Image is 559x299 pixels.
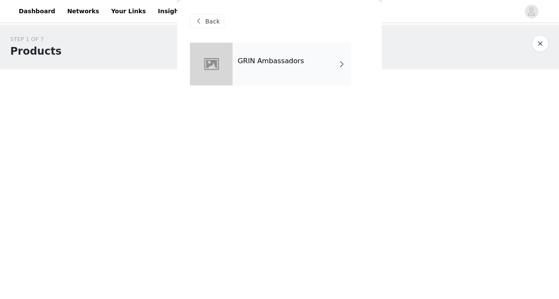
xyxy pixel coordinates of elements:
a: Dashboard [14,2,60,21]
a: Networks [62,2,104,21]
a: Insights [153,2,190,21]
a: Your Links [106,2,151,21]
div: STEP 1 OF 7 [10,35,61,44]
div: avatar [527,5,536,18]
span: Back [205,17,220,26]
h4: GRIN Ambassadors [238,57,304,65]
h1: Products [10,44,61,59]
